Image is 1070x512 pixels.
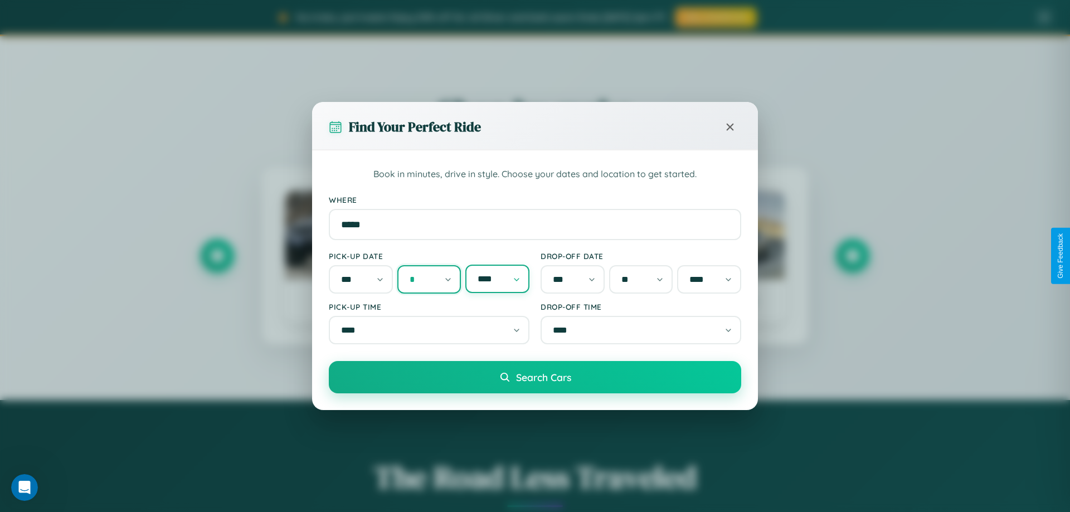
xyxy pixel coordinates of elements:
p: Book in minutes, drive in style. Choose your dates and location to get started. [329,167,741,182]
button: Search Cars [329,361,741,393]
label: Pick-up Date [329,251,529,261]
span: Search Cars [516,371,571,383]
label: Drop-off Date [541,251,741,261]
h3: Find Your Perfect Ride [349,118,481,136]
label: Pick-up Time [329,302,529,311]
label: Drop-off Time [541,302,741,311]
label: Where [329,195,741,204]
